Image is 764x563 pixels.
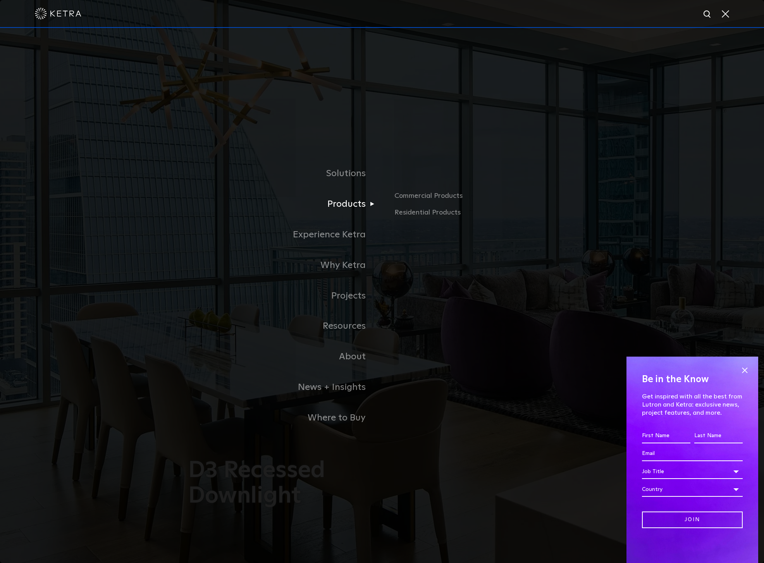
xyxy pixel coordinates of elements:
input: First Name [642,429,690,443]
img: search icon [703,10,712,19]
a: Resources [188,311,382,342]
a: News + Insights [188,372,382,403]
a: Experience Ketra [188,220,382,250]
a: Where to Buy [188,403,382,433]
input: Last Name [694,429,743,443]
img: ketra-logo-2019-white [35,8,81,19]
a: Solutions [188,158,382,189]
div: Country [642,482,743,497]
h4: Be in the Know [642,372,743,387]
a: Products [188,189,382,220]
a: Commercial Products [394,190,576,207]
a: Projects [188,281,382,311]
div: Navigation Menu [188,158,576,433]
a: Why Ketra [188,250,382,281]
a: Residential Products [394,207,576,218]
input: Join [642,512,743,528]
div: Job Title [642,464,743,479]
a: About [188,342,382,372]
p: Get inspired with all the best from Lutron and Ketra: exclusive news, project features, and more. [642,393,743,417]
input: Email [642,446,743,461]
